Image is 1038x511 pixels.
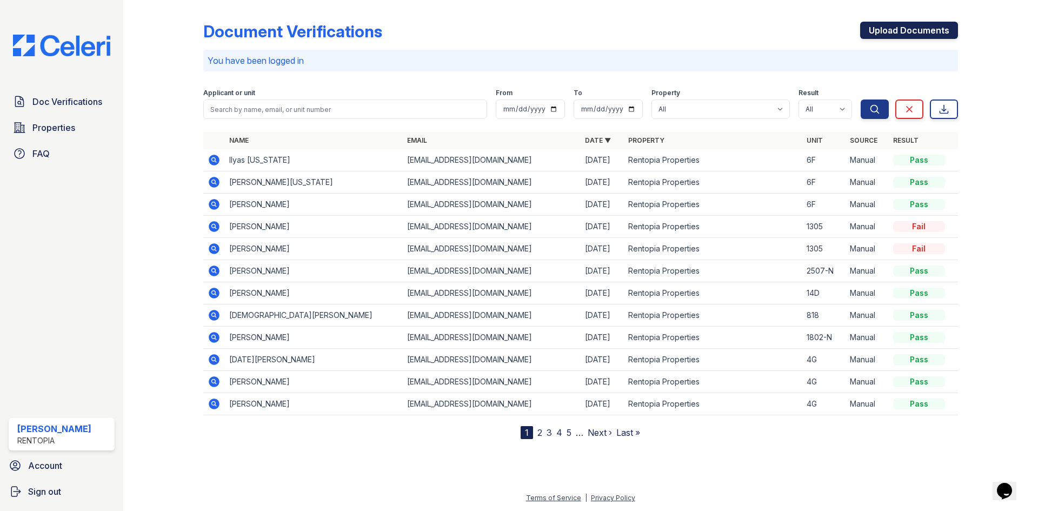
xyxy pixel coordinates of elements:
[846,216,889,238] td: Manual
[567,427,571,438] a: 5
[403,238,581,260] td: [EMAIL_ADDRESS][DOMAIN_NAME]
[407,136,427,144] a: Email
[581,194,624,216] td: [DATE]
[893,310,945,321] div: Pass
[403,194,581,216] td: [EMAIL_ADDRESS][DOMAIN_NAME]
[585,136,611,144] a: Date ▼
[225,282,403,304] td: [PERSON_NAME]
[225,349,403,371] td: [DATE][PERSON_NAME]
[225,327,403,349] td: [PERSON_NAME]
[802,238,846,260] td: 1305
[585,494,587,502] div: |
[624,194,802,216] td: Rentopia Properties
[581,260,624,282] td: [DATE]
[799,89,819,97] label: Result
[496,89,513,97] label: From
[225,194,403,216] td: [PERSON_NAME]
[526,494,581,502] a: Terms of Service
[624,371,802,393] td: Rentopia Properties
[403,260,581,282] td: [EMAIL_ADDRESS][DOMAIN_NAME]
[846,327,889,349] td: Manual
[4,481,119,502] a: Sign out
[802,171,846,194] td: 6F
[28,485,61,498] span: Sign out
[846,171,889,194] td: Manual
[893,199,945,210] div: Pass
[893,376,945,387] div: Pass
[846,238,889,260] td: Manual
[28,459,62,472] span: Account
[4,455,119,476] a: Account
[893,221,945,232] div: Fail
[574,89,582,97] label: To
[403,393,581,415] td: [EMAIL_ADDRESS][DOMAIN_NAME]
[893,266,945,276] div: Pass
[537,427,542,438] a: 2
[521,426,533,439] div: 1
[624,238,802,260] td: Rentopia Properties
[32,121,75,134] span: Properties
[588,427,612,438] a: Next ›
[9,143,115,164] a: FAQ
[581,371,624,393] td: [DATE]
[403,149,581,171] td: [EMAIL_ADDRESS][DOMAIN_NAME]
[893,243,945,254] div: Fail
[846,149,889,171] td: Manual
[403,371,581,393] td: [EMAIL_ADDRESS][DOMAIN_NAME]
[581,171,624,194] td: [DATE]
[624,282,802,304] td: Rentopia Properties
[17,435,91,446] div: Rentopia
[208,54,954,67] p: You have been logged in
[893,288,945,298] div: Pass
[591,494,635,502] a: Privacy Policy
[225,393,403,415] td: [PERSON_NAME]
[802,194,846,216] td: 6F
[624,304,802,327] td: Rentopia Properties
[225,216,403,238] td: [PERSON_NAME]
[628,136,664,144] a: Property
[893,136,919,144] a: Result
[802,260,846,282] td: 2507-N
[846,393,889,415] td: Manual
[581,216,624,238] td: [DATE]
[556,427,562,438] a: 4
[203,99,487,119] input: Search by name, email, or unit number
[403,216,581,238] td: [EMAIL_ADDRESS][DOMAIN_NAME]
[860,22,958,39] a: Upload Documents
[576,426,583,439] span: …
[846,194,889,216] td: Manual
[9,91,115,112] a: Doc Verifications
[203,22,382,41] div: Document Verifications
[581,327,624,349] td: [DATE]
[32,147,50,160] span: FAQ
[846,260,889,282] td: Manual
[403,282,581,304] td: [EMAIL_ADDRESS][DOMAIN_NAME]
[807,136,823,144] a: Unit
[624,216,802,238] td: Rentopia Properties
[802,327,846,349] td: 1802-N
[624,171,802,194] td: Rentopia Properties
[624,349,802,371] td: Rentopia Properties
[547,427,552,438] a: 3
[802,304,846,327] td: 818
[403,349,581,371] td: [EMAIL_ADDRESS][DOMAIN_NAME]
[403,304,581,327] td: [EMAIL_ADDRESS][DOMAIN_NAME]
[32,95,102,108] span: Doc Verifications
[225,260,403,282] td: [PERSON_NAME]
[581,304,624,327] td: [DATE]
[893,177,945,188] div: Pass
[993,468,1027,500] iframe: chat widget
[225,371,403,393] td: [PERSON_NAME]
[225,238,403,260] td: [PERSON_NAME]
[225,171,403,194] td: [PERSON_NAME][US_STATE]
[850,136,877,144] a: Source
[802,282,846,304] td: 14D
[624,393,802,415] td: Rentopia Properties
[802,216,846,238] td: 1305
[893,354,945,365] div: Pass
[403,171,581,194] td: [EMAIL_ADDRESS][DOMAIN_NAME]
[581,349,624,371] td: [DATE]
[893,399,945,409] div: Pass
[581,238,624,260] td: [DATE]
